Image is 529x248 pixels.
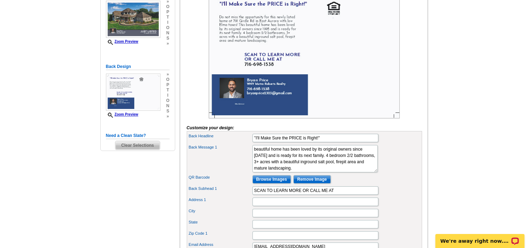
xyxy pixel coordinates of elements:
img: Z18899577_00001_2.jpg [106,74,160,111]
span: i [166,20,169,25]
span: p [166,9,169,15]
span: s [166,109,169,114]
label: City [189,208,252,214]
span: o [166,77,169,82]
i: Customize your design: [187,125,234,130]
span: i [166,93,169,98]
span: s [166,36,169,41]
iframe: LiveChat chat widget [431,226,529,248]
label: QR Barcode [189,174,252,180]
span: o [166,98,169,103]
span: o [166,4,169,9]
span: t [166,88,169,93]
span: Clear Selections [115,141,160,150]
label: Address 1 [189,197,252,203]
span: » [166,41,169,46]
span: » [166,72,169,77]
label: Back Headline [189,133,252,139]
input: Browse Images [252,175,291,184]
span: » [166,114,169,119]
img: Z18899577_00001_1.jpg [106,1,160,38]
label: Back Message 1 [189,144,252,150]
input: Remove Image [293,175,331,184]
span: t [166,15,169,20]
a: Zoom Preview [106,112,138,116]
h5: Back Design [106,63,170,70]
label: State [189,219,252,225]
a: Zoom Preview [106,40,138,43]
textarea: I’ve been in the business for 10+ years, and I know how to read the market. We’ll figure out when... [252,145,378,172]
label: Zip Code 1 [189,230,252,236]
label: Back Subhead 1 [189,186,252,192]
span: n [166,103,169,109]
span: n [166,30,169,36]
span: o [166,25,169,30]
label: Email Address [189,242,252,248]
h5: Need a Clean Slate? [106,132,170,139]
span: p [166,82,169,88]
